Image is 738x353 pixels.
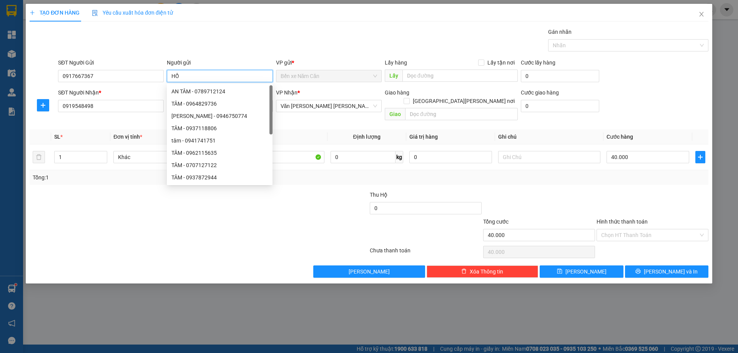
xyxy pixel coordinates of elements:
span: SL [54,134,60,140]
span: Yêu cầu xuất hóa đơn điện tử [92,10,173,16]
input: Ghi Chú [498,151,600,163]
span: Khác [118,151,211,163]
div: TÂM - 0964829736 [167,98,273,110]
input: Cước giao hàng [521,100,599,112]
button: deleteXóa Thông tin [427,265,539,278]
div: TÂM - 0937872944 [171,173,268,182]
span: Giao hàng [385,89,409,96]
input: Dọc đường [405,108,518,120]
span: Giao [385,108,405,120]
span: Xóa Thông tin [470,267,503,276]
div: Người gửi [167,58,273,67]
div: TÂM - 0707127122 [171,161,268,169]
div: TÂM - 0964829736 [171,99,268,108]
li: 85 [PERSON_NAME] [3,17,146,27]
li: 02839.63.63.63 [3,27,146,36]
span: Cước hàng [607,134,633,140]
span: Văn phòng Hồ Chí Minh [281,100,377,112]
span: Lấy hàng [385,60,407,66]
span: VP Nhận [276,89,298,96]
span: plus [37,102,49,108]
span: Lấy [385,70,402,82]
input: Cước lấy hàng [521,70,599,82]
span: delete [461,268,467,275]
div: tâm - 0941741751 [171,136,268,145]
span: [GEOGRAPHIC_DATA][PERSON_NAME] nơi [410,97,518,105]
span: Thu Hộ [370,192,387,198]
span: Lấy tận nơi [484,58,518,67]
button: plus [37,99,49,111]
label: Hình thức thanh toán [597,219,648,225]
button: printer[PERSON_NAME] và In [625,265,708,278]
img: icon [92,10,98,16]
span: Giá trị hàng [409,134,438,140]
label: Gán nhãn [548,29,572,35]
div: CHÚ TÂM - 0946750774 [167,110,273,122]
input: 0 [409,151,492,163]
span: Đơn vị tính [113,134,142,140]
div: TÂM - 0962115635 [171,149,268,157]
div: SĐT Người Nhận [58,88,164,97]
div: AN TÂM - 0789712124 [167,85,273,98]
span: printer [635,268,641,275]
span: [PERSON_NAME] và In [644,267,698,276]
div: SĐT Người Gửi [58,58,164,67]
label: Cước giao hàng [521,89,559,96]
div: [PERSON_NAME] - 0946750774 [171,112,268,120]
span: plus [30,10,35,15]
label: Cước lấy hàng [521,60,555,66]
b: GỬI : Bến xe Năm Căn [3,48,108,61]
span: kg [396,151,403,163]
button: [PERSON_NAME] [313,265,425,278]
span: [PERSON_NAME] [349,267,390,276]
th: Ghi chú [495,129,603,144]
span: save [557,268,562,275]
input: VD: Bàn, Ghế [222,151,324,163]
div: TÂM - 0962115635 [167,147,273,159]
span: plus [696,154,705,160]
div: TÂM - 0937118806 [171,124,268,133]
button: Close [691,4,712,25]
div: tâm - 0941741751 [167,134,273,147]
span: close [698,11,705,17]
span: phone [44,28,50,34]
span: [PERSON_NAME] [565,267,607,276]
b: [PERSON_NAME] [44,5,109,15]
div: TÂM - 0707127122 [167,159,273,171]
span: Định lượng [353,134,381,140]
div: VP gửi [276,58,382,67]
div: Chưa thanh toán [369,246,482,260]
span: environment [44,18,50,25]
input: Dọc đường [402,70,518,82]
div: AN TÂM - 0789712124 [171,87,268,96]
button: plus [695,151,705,163]
div: Tổng: 1 [33,173,285,182]
div: TÂM - 0937872944 [167,171,273,184]
div: TÂM - 0937118806 [167,122,273,134]
span: TẠO ĐƠN HÀNG [30,10,80,16]
button: delete [33,151,45,163]
span: Bến xe Năm Căn [281,70,377,82]
button: save[PERSON_NAME] [540,265,623,278]
span: Tổng cước [483,219,509,225]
